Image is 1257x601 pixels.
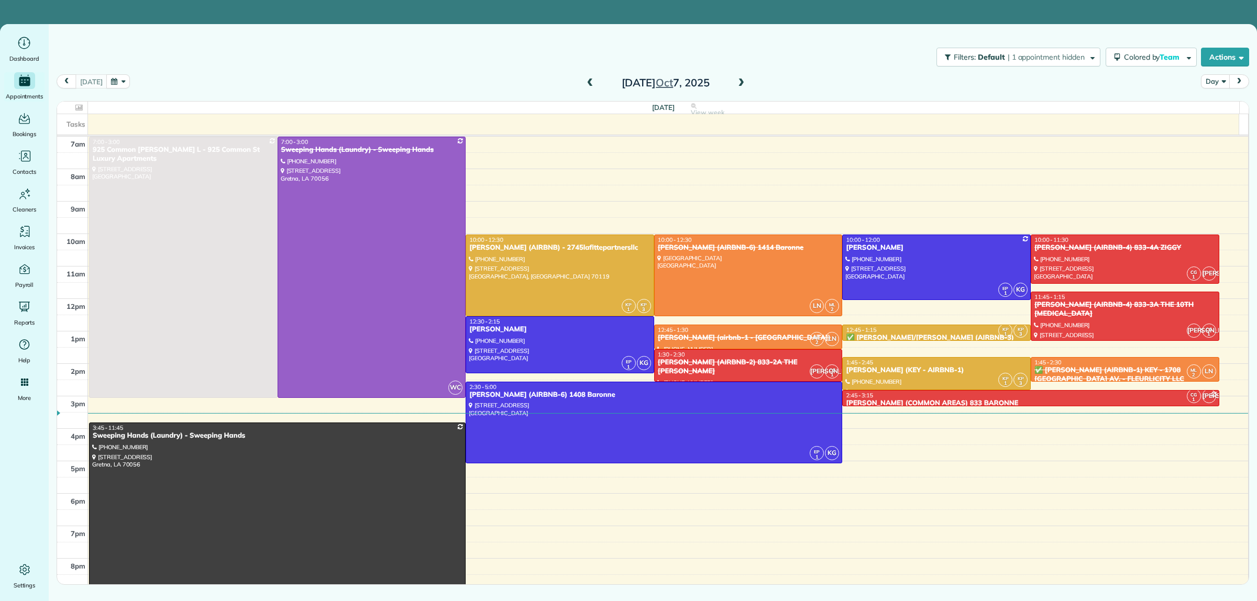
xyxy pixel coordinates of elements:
[93,138,120,146] span: 7:00 - 3:00
[845,366,1028,375] div: [PERSON_NAME] (KEY - AIRBNB-1)
[637,356,651,370] span: KG
[92,146,274,163] div: 925 Common [PERSON_NAME] L - 925 Common St Luxury Apartments
[846,326,876,333] span: 12:45 - 1:15
[1160,52,1181,62] span: Team
[810,299,824,313] span: LN
[1203,329,1216,339] small: 1
[846,359,873,366] span: 1:45 - 2:45
[622,362,635,372] small: 1
[1187,272,1200,282] small: 1
[1034,293,1065,300] span: 11:45 - 1:15
[1034,359,1062,366] span: 1:45 - 2:30
[657,333,840,342] div: [PERSON_NAME] (airbnb-1 - [GEOGRAPHIC_DATA])
[1014,329,1027,339] small: 3
[4,336,45,365] a: Help
[71,432,85,440] span: 4pm
[67,237,85,246] span: 10am
[1002,375,1009,381] span: KP
[67,270,85,278] span: 11am
[622,305,635,315] small: 1
[71,399,85,408] span: 3pm
[845,333,1028,351] div: ✅ [PERSON_NAME]/[PERSON_NAME] (AIRBNB-3) [PERSON_NAME] ST - FLEURLICITY LLC
[18,393,31,403] span: More
[4,223,45,252] a: Invoices
[4,72,45,102] a: Appointments
[1201,74,1230,88] button: Day
[810,338,823,348] small: 2
[825,332,839,346] span: LN
[71,529,85,538] span: 7pm
[1187,370,1200,380] small: 2
[1014,379,1027,388] small: 3
[1034,366,1216,384] div: ✅ [PERSON_NAME] (AIRBNB-1) KEY - 1708 [GEOGRAPHIC_DATA] AV. - FLEURLICITY LLC
[810,452,823,462] small: 1
[1002,285,1008,291] span: EP
[936,48,1100,66] button: Filters: Default | 1 appointment hidden
[4,148,45,177] a: Contacts
[71,140,85,148] span: 7am
[829,302,835,307] span: ML
[9,53,39,64] span: Dashboard
[810,364,824,379] span: [PERSON_NAME]
[1106,48,1197,66] button: Colored byTeam
[814,449,820,454] span: EP
[1034,236,1068,243] span: 10:00 - 11:30
[825,446,839,460] span: KG
[13,204,36,215] span: Cleaners
[1202,266,1216,281] span: [PERSON_NAME]
[999,379,1012,388] small: 1
[469,325,651,334] div: [PERSON_NAME]
[656,76,673,89] span: Oct
[18,355,31,365] span: Help
[14,580,36,591] span: Settings
[14,242,35,252] span: Invoices
[13,166,36,177] span: Contacts
[846,236,880,243] span: 10:00 - 12:00
[625,302,632,307] span: KP
[469,243,651,252] div: [PERSON_NAME] (AIRBNB) - 2745lafittepartnersllc
[1190,269,1197,275] span: CG
[1002,326,1009,332] span: KP
[1013,283,1028,297] span: KG
[825,305,839,315] small: 2
[829,367,835,373] span: CG
[931,48,1100,66] a: Filters: Default | 1 appointment hidden
[57,74,76,88] button: prev
[4,298,45,328] a: Reports
[999,329,1012,339] small: 1
[281,146,463,154] div: Sweeping Hands (Laundry) - Sweeping Hands
[6,91,43,102] span: Appointments
[71,464,85,473] span: 5pm
[71,205,85,213] span: 9am
[1034,243,1216,252] div: [PERSON_NAME] (AIRBNB-4) 833-4A ZIGGY
[1187,395,1200,405] small: 1
[637,305,650,315] small: 3
[14,317,35,328] span: Reports
[4,561,45,591] a: Settings
[1202,364,1216,379] span: LN
[1202,389,1216,403] span: [PERSON_NAME]
[657,243,840,252] div: [PERSON_NAME] (AIRBNB-6) 1414 Baronne
[469,383,497,391] span: 2:30 - 5:00
[469,318,500,325] span: 12:30 - 2:15
[652,103,675,112] span: [DATE]
[845,399,1216,408] div: [PERSON_NAME] (COMMON AREAS) 833 BARONNE
[448,381,462,395] span: WC
[825,370,839,380] small: 1
[1190,367,1197,373] span: ML
[4,110,45,139] a: Bookings
[71,367,85,375] span: 2pm
[71,172,85,181] span: 8am
[1034,300,1216,318] div: [PERSON_NAME] (AIRBNB-4) 833-3A THE 10TH [MEDICAL_DATA]
[469,236,503,243] span: 10:00 - 12:30
[92,431,462,440] div: Sweeping Hands (Laundry) - Sweeping Hands
[641,302,647,307] span: KP
[814,335,820,340] span: ML
[75,74,107,88] button: [DATE]
[4,185,45,215] a: Cleaners
[13,129,37,139] span: Bookings
[1206,326,1212,332] span: CG
[658,351,685,358] span: 1:30 - 2:30
[1229,74,1249,88] button: next
[658,236,692,243] span: 10:00 - 12:30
